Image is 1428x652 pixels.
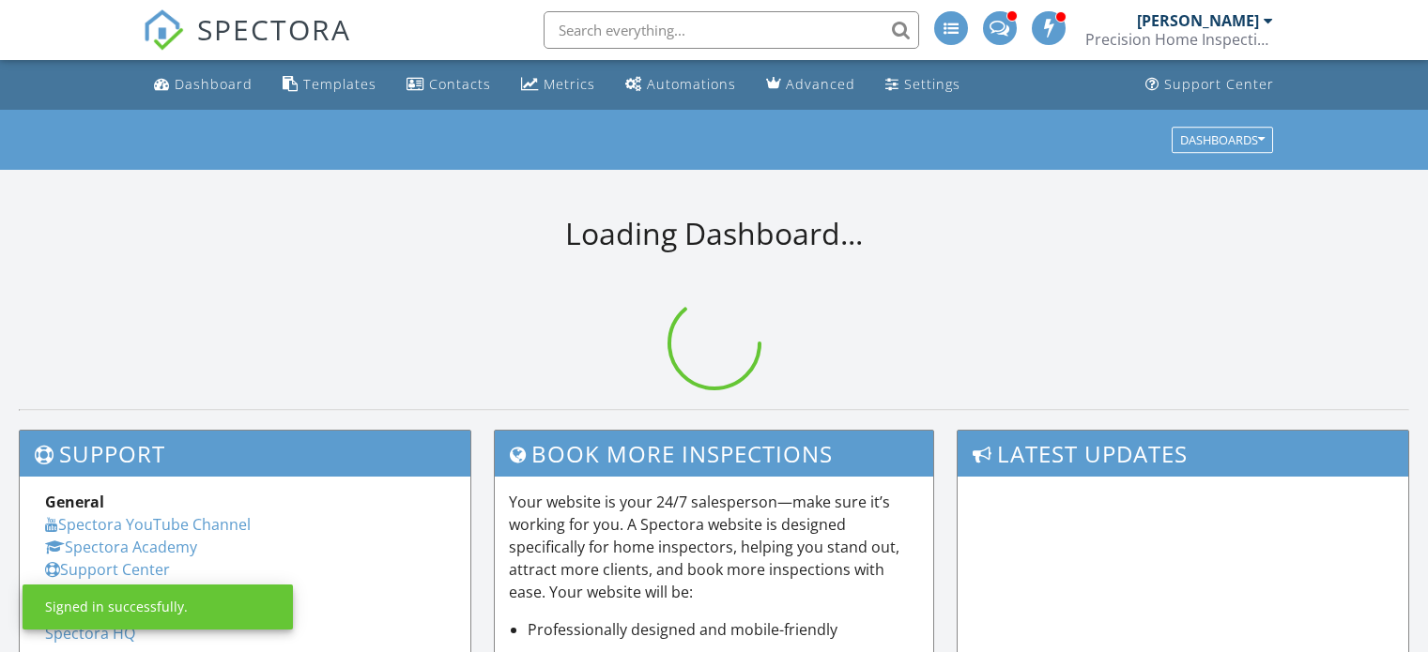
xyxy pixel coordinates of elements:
h3: Latest Updates [958,431,1408,477]
button: Dashboards [1172,127,1273,153]
a: Spectora YouTube Channel [45,514,251,535]
div: Templates [303,75,376,93]
strong: General [45,492,104,512]
a: Support Center [1138,68,1282,102]
a: Advanced [759,68,863,102]
a: Settings [878,68,968,102]
a: Dashboard [146,68,260,102]
input: Search everything... [544,11,919,49]
div: Precision Home Inspections [1085,30,1273,49]
div: Settings [904,75,960,93]
div: Contacts [429,75,491,93]
a: SPECTORA [143,25,351,65]
img: The Best Home Inspection Software - Spectora [143,9,184,51]
a: Templates [275,68,384,102]
h3: Book More Inspections [495,431,934,477]
a: Automations (Advanced) [618,68,744,102]
div: Metrics [544,75,595,93]
p: Your website is your 24/7 salesperson—make sure it’s working for you. A Spectora website is desig... [509,491,920,603]
a: Metrics [514,68,603,102]
div: Automations [647,75,736,93]
li: Professionally designed and mobile-friendly [528,618,920,641]
div: Support Center [1164,75,1274,93]
h3: Support [20,431,470,477]
div: Dashboards [1180,133,1265,146]
a: Spectora Academy [45,537,197,557]
a: Spectora HQ [45,623,135,644]
div: Dashboard [175,75,253,93]
a: Contacts [399,68,499,102]
div: [PERSON_NAME] [1137,11,1259,30]
span: SPECTORA [197,9,351,49]
div: Advanced [786,75,855,93]
div: Signed in successfully. [45,598,188,616]
a: Support Center [45,559,170,580]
